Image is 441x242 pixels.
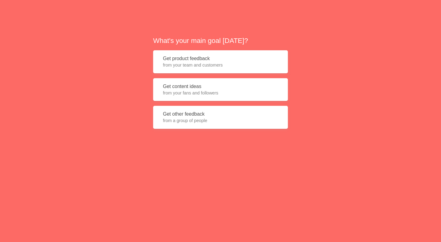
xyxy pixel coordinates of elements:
[153,106,288,129] button: Get other feedbackfrom a group of people
[163,90,278,96] span: from your fans and followers
[153,78,288,101] button: Get content ideasfrom your fans and followers
[153,36,288,45] h2: What's your main goal [DATE]?
[163,62,278,68] span: from your team and customers
[153,50,288,73] button: Get product feedbackfrom your team and customers
[163,117,278,124] span: from a group of people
